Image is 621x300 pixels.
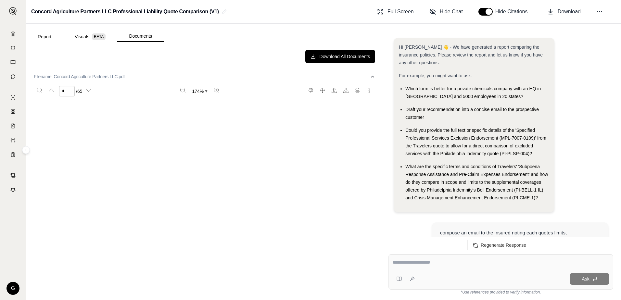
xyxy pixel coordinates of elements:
[341,85,351,95] button: Download
[4,169,22,182] a: Contract Analysis
[399,73,472,78] span: For example, you might want to ask:
[399,44,543,65] span: Hi [PERSON_NAME] 👋 - We have generated a report comparing the insurance policies. Please review t...
[117,31,164,42] button: Documents
[481,243,526,248] span: Regenerate Response
[192,88,204,94] span: 174 %
[495,8,532,16] span: Hide Citations
[83,85,94,95] button: Next page
[405,128,546,156] span: Could you provide the full text or specific details of the 'Specified Professional Services Exclu...
[305,50,375,63] button: Download All Documents
[34,68,375,85] button: Filename: Concord Agriculture Partners LLC.pdf
[211,85,222,95] button: Zoom in
[189,86,210,96] button: Zoom document
[4,27,22,40] a: Home
[4,119,22,132] a: Claim Coverage
[427,5,465,18] button: Hide Chat
[63,31,117,42] button: Visuals
[545,5,583,18] button: Download
[59,86,75,96] input: Enter a page number
[31,6,219,18] h2: Concord Agriculture Partners LLC Professional Liability Quote Comparison (V1)
[387,8,414,16] span: Full Screen
[6,282,19,295] div: G
[4,70,22,83] a: Chat
[34,85,45,95] button: Search
[6,5,19,18] button: Expand sidebar
[440,229,600,252] div: compose an email to the insured noting each quotes limits, deductible/retention, sub limits, prem...
[570,273,609,285] button: Ask
[405,107,539,120] span: Draft your recommendation into a concise email to the prospective customer
[352,85,363,95] button: Print
[4,42,22,55] a: Documents Vault
[558,8,581,16] span: Download
[374,5,416,18] button: Full Screen
[4,56,22,69] a: Prompt Library
[467,240,534,250] button: Regenerate Response
[388,290,613,295] div: *Use references provided to verify information.
[46,85,57,95] button: Previous page
[440,8,463,16] span: Hide Chat
[364,85,374,95] button: More actions
[329,85,339,95] button: Open file
[306,85,316,95] button: Switch to the dark theme
[4,91,22,104] a: Single Policy
[22,146,30,154] button: Expand sidebar
[4,183,22,196] a: Legal Search Engine
[76,88,82,94] span: / 65
[178,85,188,95] button: Zoom out
[405,164,548,200] span: What are the specific terms and conditions of Travelers' 'Subpoena Response Assistance and Pre-Cl...
[92,33,106,40] span: BETA
[4,134,22,147] a: Custom Report
[4,105,22,118] a: Policy Comparisons
[26,31,63,42] button: Report
[34,73,125,80] p: Filename: Concord Agriculture Partners LLC.pdf
[317,85,328,95] button: Full screen
[9,7,17,15] img: Expand sidebar
[4,148,22,161] a: Coverage Table
[405,86,541,99] span: Which form is better for a private chemicals company with an HQ in [GEOGRAPHIC_DATA] and 5000 emp...
[582,276,589,281] span: Ask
